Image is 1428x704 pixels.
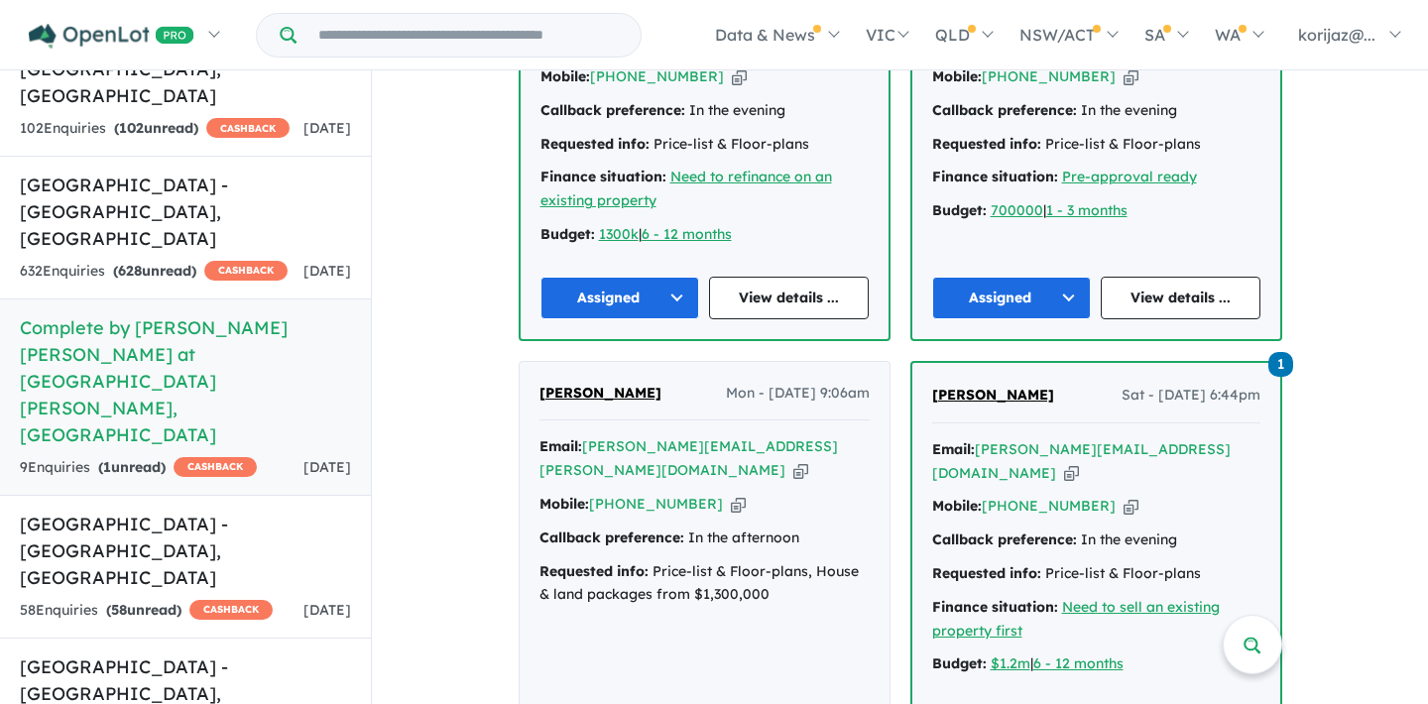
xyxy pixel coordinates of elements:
strong: Callback preference: [932,530,1077,548]
strong: Finance situation: [932,598,1058,616]
strong: Requested info: [932,135,1041,153]
div: 102 Enquir ies [20,117,290,141]
button: Assigned [540,277,700,319]
span: CASHBACK [174,457,257,477]
strong: Mobile: [540,67,590,85]
div: | [540,223,869,247]
strong: ( unread) [106,601,181,619]
span: Mon - [DATE] 9:06am [726,382,870,406]
span: CASHBACK [189,600,273,620]
a: [PHONE_NUMBER] [589,495,723,513]
a: Pre-approval ready [1062,168,1197,185]
span: [DATE] [303,458,351,476]
div: | [932,199,1260,223]
strong: Callback preference: [540,101,685,119]
div: Price-list & Floor-plans [932,133,1260,157]
span: [PERSON_NAME] [932,386,1054,404]
strong: Finance situation: [932,168,1058,185]
div: Price-list & Floor-plans, House & land packages from $1,300,000 [539,560,870,608]
strong: Finance situation: [540,168,666,185]
strong: Mobile: [932,497,982,515]
button: Copy [731,494,746,515]
div: In the evening [932,528,1260,552]
a: [PHONE_NUMBER] [590,67,724,85]
a: [PHONE_NUMBER] [982,497,1116,515]
a: 700000 [991,201,1043,219]
a: 1 [1268,350,1293,377]
button: Copy [793,460,808,481]
a: Need to refinance on an existing property [540,168,832,209]
span: Sat - [DATE] 6:44pm [1122,384,1260,408]
strong: Email: [932,440,975,458]
strong: Email: [539,437,582,455]
h5: [GEOGRAPHIC_DATA] - [GEOGRAPHIC_DATA] , [GEOGRAPHIC_DATA] [20,172,351,252]
a: 6 - 12 months [642,225,732,243]
div: 9 Enquir ies [20,456,257,480]
a: 6 - 12 months [1033,654,1124,672]
strong: Budget: [932,201,987,219]
strong: ( unread) [98,458,166,476]
span: 1 [1268,352,1293,377]
div: 58 Enquir ies [20,599,273,623]
span: 1 [103,458,111,476]
a: 1300k [599,225,639,243]
strong: Callback preference: [539,528,684,546]
strong: Callback preference: [932,101,1077,119]
span: 102 [119,119,144,137]
a: View details ... [709,277,869,319]
a: [PERSON_NAME] [932,384,1054,408]
div: In the evening [540,99,869,123]
strong: Requested info: [539,562,649,580]
strong: ( unread) [114,119,198,137]
span: CASHBACK [204,261,288,281]
h5: [GEOGRAPHIC_DATA] - [GEOGRAPHIC_DATA] , [GEOGRAPHIC_DATA] [20,511,351,591]
strong: Requested info: [932,564,1041,582]
button: Copy [1124,66,1138,87]
strong: Budget: [540,225,595,243]
div: In the evening [932,99,1260,123]
span: 628 [118,262,142,280]
span: [DATE] [303,601,351,619]
div: Price-list & Floor-plans [540,133,869,157]
a: View details ... [1101,277,1260,319]
a: [PHONE_NUMBER] [982,67,1116,85]
strong: Mobile: [539,495,589,513]
a: [PERSON_NAME][EMAIL_ADDRESS][DOMAIN_NAME] [932,440,1231,482]
span: korijaz@... [1298,25,1375,45]
div: | [932,652,1260,676]
a: [PERSON_NAME][EMAIL_ADDRESS][PERSON_NAME][DOMAIN_NAME] [539,437,838,479]
a: 1 - 3 months [1046,201,1128,219]
strong: Budget: [932,654,987,672]
div: 632 Enquir ies [20,260,288,284]
div: In the afternoon [539,527,870,550]
span: [PERSON_NAME] [539,384,661,402]
strong: ( unread) [113,262,196,280]
a: [PERSON_NAME] [539,382,661,406]
button: Assigned [932,277,1092,319]
img: Openlot PRO Logo White [29,24,194,49]
span: [DATE] [303,119,351,137]
strong: Requested info: [540,135,650,153]
span: 58 [111,601,127,619]
strong: Mobile: [932,67,982,85]
h5: Complete by [PERSON_NAME] [PERSON_NAME] at [GEOGRAPHIC_DATA][PERSON_NAME] , [GEOGRAPHIC_DATA] [20,314,351,448]
span: [DATE] [303,262,351,280]
a: $1.2m [991,654,1030,672]
input: Try estate name, suburb, builder or developer [300,14,637,57]
button: Copy [1124,496,1138,517]
a: Need to sell an existing property first [932,598,1220,640]
span: CASHBACK [206,118,290,138]
div: Price-list & Floor-plans [932,562,1260,586]
button: Copy [1064,463,1079,484]
button: Copy [732,66,747,87]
